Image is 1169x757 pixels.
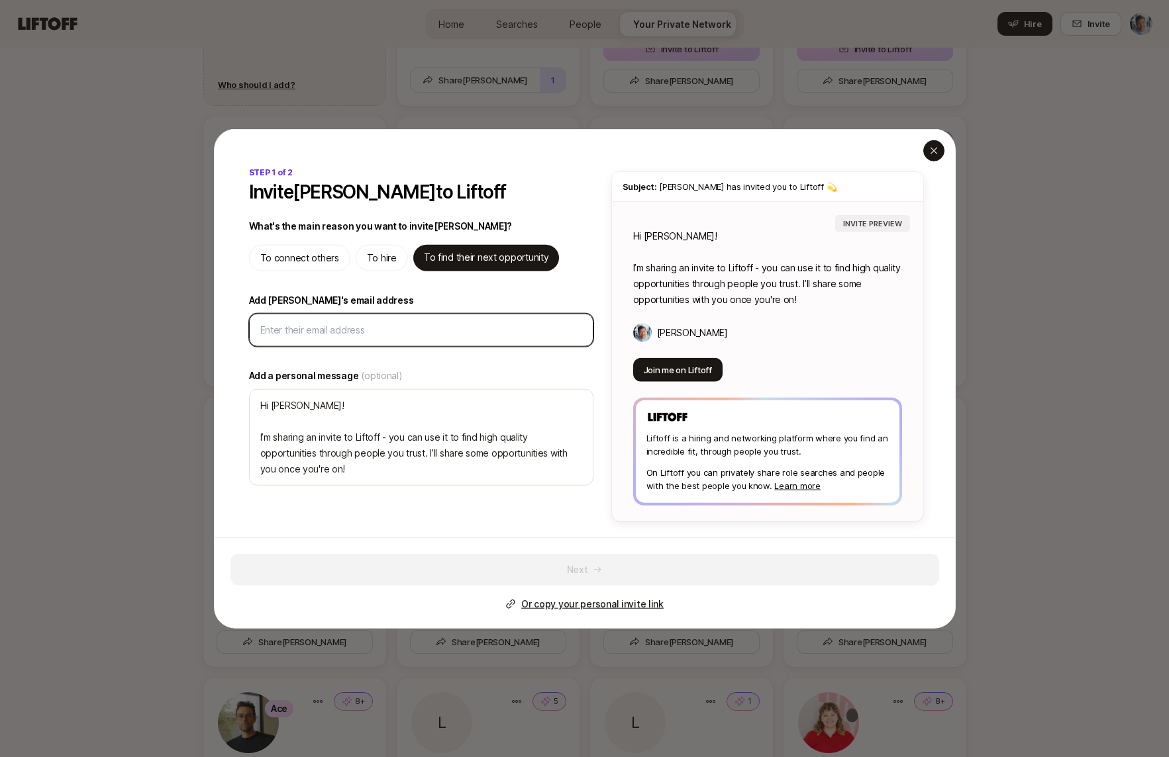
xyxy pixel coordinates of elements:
[505,596,664,611] button: Or copy your personal invite link
[367,250,397,266] p: To hire
[249,368,593,384] label: Add a personal message
[657,325,728,341] p: [PERSON_NAME]
[646,411,689,423] img: Liftoff Logo
[521,596,664,611] p: Or copy your personal invite link
[249,389,593,486] textarea: Hi [PERSON_NAME]! I’m sharing an invite to Liftoff - you can use it to find high quality opportun...
[774,480,820,490] a: Learn more
[843,218,901,230] p: INVITE PREVIEW
[249,292,593,308] label: Add [PERSON_NAME]'s email address
[424,249,549,265] p: To find their next opportunity
[249,218,513,234] p: What's the main reason you want to invite [PERSON_NAME] ?
[633,358,723,382] button: Join me on Liftoff
[623,180,913,193] p: [PERSON_NAME] has invited you to Liftoff 💫
[646,431,889,457] p: Liftoff is a hiring and networking platform where you find an incredible fit, through people you ...
[646,465,889,492] p: On Liftoff you can privately share role searches and people with the best people you know.
[249,181,506,202] p: Invite [PERSON_NAME] to Liftoff
[249,167,293,179] p: STEP 1 of 2
[361,368,402,384] span: (optional)
[260,322,582,338] input: Enter their email address
[633,324,652,342] img: Anton
[633,228,902,308] p: Hi [PERSON_NAME]! I’m sharing an invite to Liftoff - you can use it to find high quality opportun...
[623,181,657,192] span: Subject:
[260,250,339,266] p: To connect others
